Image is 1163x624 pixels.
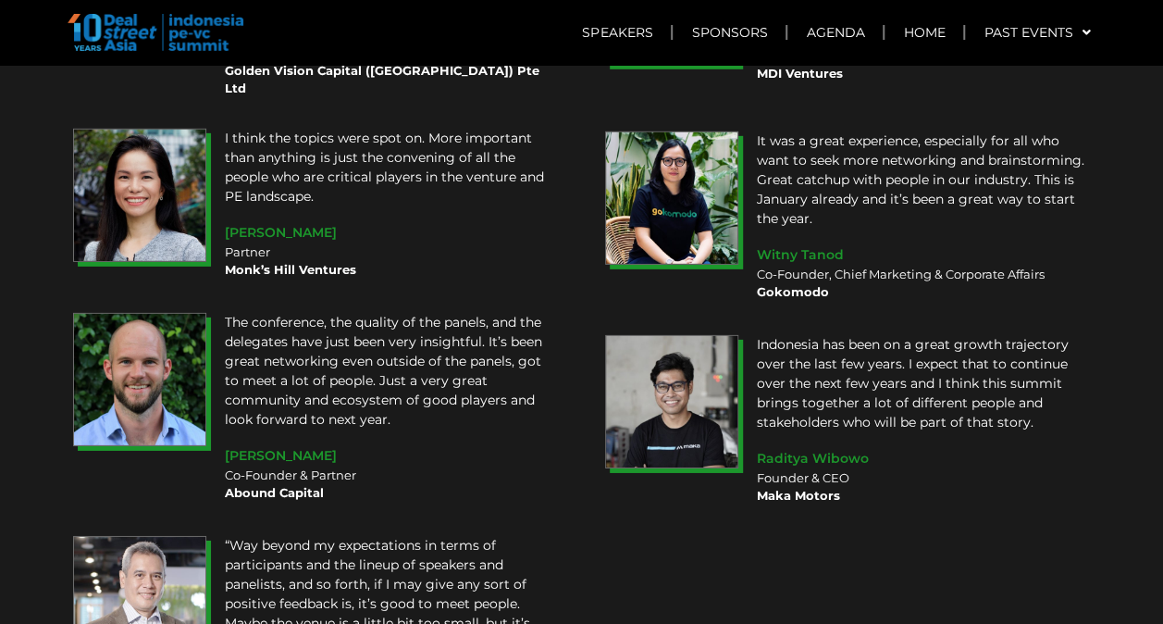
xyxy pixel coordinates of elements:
[673,11,786,54] a: Sponsors
[757,335,1091,432] p: Indonesia has been on a great growth trajectory over the last few years. I expect that to continu...
[225,447,337,464] span: [PERSON_NAME]
[225,243,559,280] div: Partner
[73,313,206,446] img: Jared Baragar
[605,335,738,468] img: Raditya Wibowo
[225,129,559,206] p: I think the topics were spot on. More important than anything is just the convening of all the pe...
[605,131,738,265] img: witny tanod
[225,224,337,241] span: [PERSON_NAME]
[225,262,356,277] b: Monk’s Hill Ventures
[757,246,844,263] span: Witny Tanod
[757,131,1091,229] p: It was a great experience, especially for all who want to seek more networking and brainstorming....
[787,11,883,54] a: Agenda
[757,284,829,299] b: Gokomodo
[225,313,559,430] p: The conference, the quality of the panels, and the delegates have just been very insightful. It’s...
[225,467,559,503] div: Co-Founder & Partner
[225,485,324,500] b: Abound Capital
[757,66,843,81] b: MDI Ventures
[757,266,1091,302] div: Co-Founder, Chief Marketing & Corporate Affairs
[757,450,869,467] span: Raditya Wibowo
[73,129,206,262] img: Susli Lie, Venture Partner
[563,11,671,54] a: Speakers
[757,488,840,503] b: Maka Motors
[965,11,1108,54] a: Past Events
[757,469,1091,505] div: Founder & CEO
[225,44,559,98] div: CEO & CIO
[885,11,963,54] a: Home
